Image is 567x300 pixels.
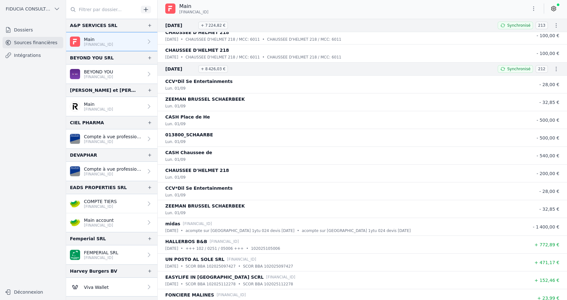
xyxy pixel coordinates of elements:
p: SCOR BBA 102025097427 [186,263,236,269]
p: [DATE] [165,54,178,60]
p: lun. 01/09 [165,85,186,92]
p: [FINANCIAL_ID] [183,221,212,227]
div: A&P SERVICES SRL [70,22,117,29]
div: • [262,54,264,60]
p: CHAUSSEE D'HELMET 218 / MCC: 6011 [186,54,260,60]
span: - 28,00 € [539,82,559,87]
p: [FINANCIAL_ID] [266,274,295,280]
span: + 7 224,82 € [198,22,228,29]
p: Compte à vue professionnel [84,166,143,172]
p: lun. 01/09 [165,210,186,216]
p: [FINANCIAL_ID] [84,172,143,177]
span: + 471,17 € [534,260,559,265]
span: - 32,85 € [539,100,559,105]
p: [DATE] [165,263,178,269]
p: CHAUSSEE D'HELMET 218 / MCC: 6011 [186,36,260,43]
p: CHAUSSEE D'HELMET 218 [165,167,229,174]
p: Main [84,36,113,43]
p: [FINANCIAL_ID] [84,74,113,79]
p: lun. 01/09 [165,139,186,145]
p: Compte à vue professionnel [84,133,143,140]
p: [FINANCIAL_ID] [217,292,246,298]
span: Synchronisé [507,66,530,72]
span: [DATE] [165,22,196,29]
span: - 1 400,00 € [533,224,559,229]
img: revolut.png [70,101,80,112]
p: FEMPERIAL SRL [84,249,118,256]
div: EADS PROPERTIES SRL [70,184,127,191]
a: Intégrations [3,50,63,61]
p: CASH Place de He [165,113,210,121]
p: CHAUSSEE D'HELMET 218 [165,46,229,54]
img: FINOM_SOBKDEBB.png [165,3,175,14]
p: HALLERBOS B&B [165,238,207,245]
p: lun. 01/09 [165,121,186,127]
img: BNP_BE_BUSINESS_GEBABEBB.png [70,250,80,260]
div: • [181,281,183,287]
p: SCOR BBA 102025112278 [186,281,236,287]
a: BEYOND YOU [FINANCIAL_ID] [66,65,157,84]
p: ZEEMAN BRUSSEL SCHAERBEEK [165,95,245,103]
p: [FINANCIAL_ID] [84,107,113,112]
img: BEOBANK_CTBKBEBX.png [70,69,80,79]
span: 213 [536,22,548,29]
div: • [181,36,183,43]
a: Dossiers [3,24,63,36]
div: DEVAPHAR [70,151,97,159]
p: lun. 01/09 [165,156,186,163]
span: - 500,00 € [536,118,559,123]
div: • [181,228,183,234]
p: lun. 01/09 [165,174,186,181]
span: - 100,00 € [536,51,559,56]
a: Compte à vue professionnel [FINANCIAL_ID] [66,162,157,181]
span: Synchronisé [507,23,530,28]
span: + 8 426,03 € [198,65,228,73]
p: ZEEMAN BRUSSEL SCHAERBEEK [165,202,245,210]
p: Viva Wallet [84,284,109,290]
a: Sources financières [3,37,63,48]
span: + 772,89 € [534,242,559,247]
p: [FINANCIAL_ID] [84,223,114,228]
a: Main account [FINANCIAL_ID] [66,213,157,232]
div: BEYOND YOU SRL [70,54,114,62]
div: • [262,36,264,43]
p: [FINANCIAL_ID] [84,255,118,260]
p: Main [179,3,208,10]
a: Viva Wallet [66,278,157,296]
img: Viva-Wallet.webp [70,282,80,292]
p: [DATE] [165,36,178,43]
div: • [246,245,249,252]
p: [FINANCIAL_ID] [227,256,256,262]
p: COMPTE TIERS [84,198,117,205]
span: + 152,46 € [534,278,559,283]
p: SCOR BBA 102025097427 [243,263,293,269]
img: crelan.png [70,217,80,228]
p: 013800_SCHAARBE [165,131,213,139]
button: FIDUCIA CONSULTING SRL [3,4,63,14]
div: CIEL PHARMA [70,119,104,126]
img: FINOM_SOBKDEBB.png [70,37,80,47]
p: FONCIERE MALINES [165,291,214,299]
a: Main [FINANCIAL_ID] [66,97,157,116]
button: Déconnexion [3,287,63,297]
p: lun. 01/09 [165,103,186,109]
p: CHAUSSEE D'HELMET 218 / MCC: 6011 [267,54,341,60]
p: +++ 102 / 0251 / 05006 +++ [186,245,244,252]
div: • [181,245,183,252]
p: [FINANCIAL_ID] [210,238,239,245]
span: - 500,00 € [536,135,559,140]
a: FEMPERIAL SRL [FINANCIAL_ID] [66,245,157,264]
span: [DATE] [165,65,196,73]
img: VAN_BREDA_JVBABE22XXX.png [70,166,80,176]
p: CHAUSSEE D'HELMET 218 [165,29,229,36]
p: [DATE] [165,281,178,287]
div: • [238,281,240,287]
p: Main [84,101,113,107]
p: midas [165,220,180,228]
span: FIDUCIA CONSULTING SRL [6,6,51,12]
a: COMPTE TIERS [FINANCIAL_ID] [66,194,157,213]
p: acompte sur [GEOGRAPHIC_DATA] 1ytu 024 devis [DATE] [302,228,411,234]
div: • [238,263,240,269]
span: - 540,00 € [536,153,559,158]
input: Filtrer par dossier... [66,4,139,15]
